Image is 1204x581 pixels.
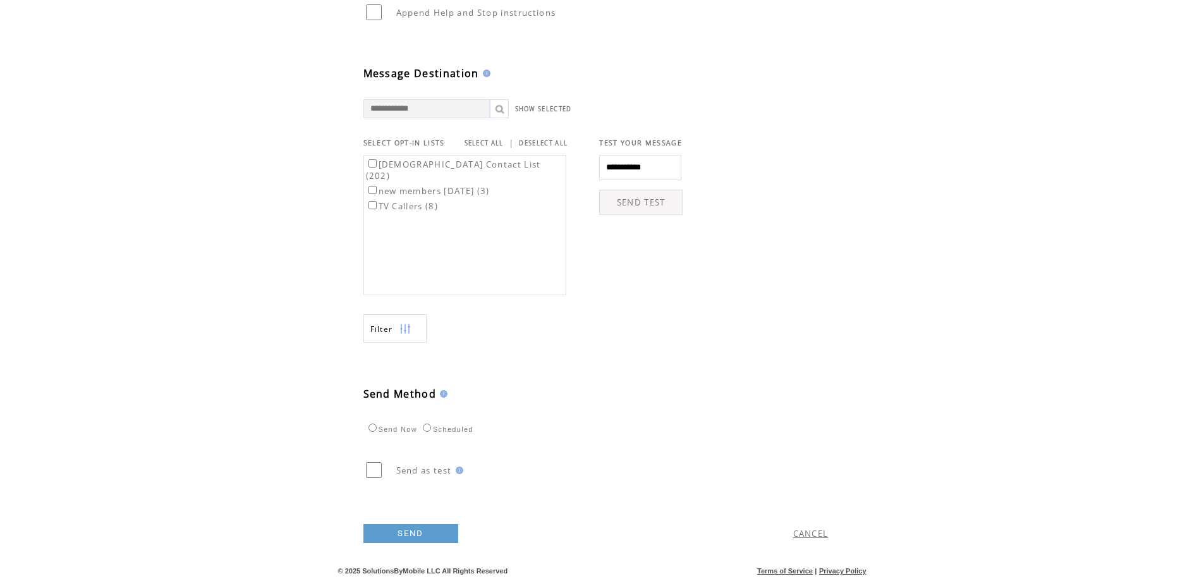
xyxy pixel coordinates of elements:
label: Send Now [365,425,417,433]
a: DESELECT ALL [519,139,568,147]
span: SELECT OPT-IN LISTS [363,138,445,147]
a: SEND TEST [599,190,683,215]
label: [DEMOGRAPHIC_DATA] Contact List (202) [366,159,541,181]
img: help.gif [452,467,463,474]
span: Send as test [396,465,452,476]
img: help.gif [479,70,490,77]
label: new members [DATE] (3) [366,185,490,197]
span: | [509,137,514,149]
label: TV Callers (8) [366,200,439,212]
a: Filter [363,314,427,343]
img: help.gif [436,390,447,398]
span: Message Destination [363,66,479,80]
a: SEND [363,524,458,543]
span: | [815,567,817,575]
input: Scheduled [423,424,431,432]
input: TV Callers (8) [368,201,377,209]
input: [DEMOGRAPHIC_DATA] Contact List (202) [368,159,377,168]
a: Privacy Policy [819,567,867,575]
a: SHOW SELECTED [515,105,572,113]
label: Scheduled [420,425,473,433]
input: Send Now [368,424,377,432]
span: © 2025 SolutionsByMobile LLC All Rights Reserved [338,567,508,575]
span: Show filters [370,324,393,334]
input: new members [DATE] (3) [368,186,377,194]
span: Append Help and Stop instructions [396,7,556,18]
a: Terms of Service [757,567,813,575]
img: filters.png [399,315,411,343]
span: TEST YOUR MESSAGE [599,138,682,147]
a: CANCEL [793,528,829,539]
span: Send Method [363,387,437,401]
a: SELECT ALL [465,139,504,147]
